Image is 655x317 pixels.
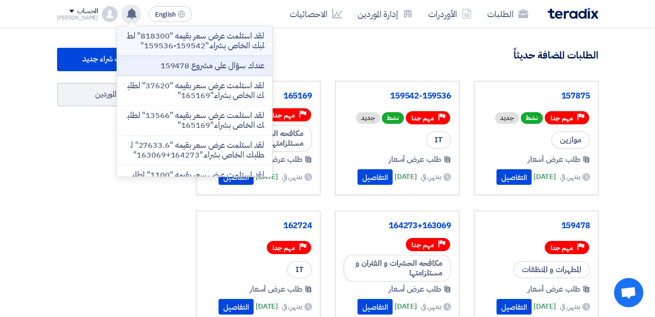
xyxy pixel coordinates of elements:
[412,240,434,250] span: مهم جدا
[282,172,302,182] span: ينتهي في
[282,301,302,312] span: ينتهي في
[218,169,254,185] button: التفاصيل
[273,111,295,120] span: مهم جدا
[420,2,479,25] a: الأوردرات
[389,154,441,165] span: طلب عرض أسعار
[82,53,141,65] span: ابدأ طلب شراء جديد
[125,140,264,160] p: لقد استلمت عرض سعر بقيمه "27633.6" لطلبك الخاص بشراء."164273+163069"
[534,301,556,312] span: [DATE]
[350,2,420,25] a: إدارة الموردين
[514,49,598,61] h4: الطلبات المضافة حديثاً
[551,243,573,253] span: مهم جدا
[495,112,519,124] div: جديد
[155,11,176,18] span: English
[421,172,441,182] span: ينتهي في
[204,221,312,231] a: 162724
[560,301,580,312] span: ينتهي في
[521,112,543,124] span: نشط
[389,283,441,295] span: طلب عرض أسعار
[426,131,451,149] span: IT
[57,83,181,106] a: ادارة الموردين
[482,221,590,231] a: 159478
[218,299,254,315] button: التفاصيل
[551,131,590,149] span: موازين
[343,91,451,101] a: 159542-159536
[160,61,265,71] p: عندك سؤال على مشروع 159478
[614,278,643,307] div: Open chat
[102,6,118,22] img: profile_test.png
[395,171,417,182] span: [DATE]
[250,154,302,165] span: طلب عرض أسعار
[204,91,312,101] a: 165169
[548,8,598,19] img: Teradix logo
[513,261,590,278] span: المطهرات و المنظفات
[382,112,404,124] span: نشط
[357,299,393,315] button: التفاصيل
[528,283,580,295] span: طلب عرض أسعار
[256,301,278,312] span: [DATE]
[149,6,192,22] button: English
[534,171,556,182] span: [DATE]
[287,261,312,278] span: IT
[412,114,434,123] span: مهم جدا
[125,111,264,130] p: لقد استلمت عرض سعر بقيمه "13566" لطلبك الخاص بشراء."165169"
[357,169,393,185] button: التفاصيل
[125,170,264,190] p: لقد استلمت عرض سعر بقيمه "1100" لطلبك الخاص بشراء."162724"
[560,172,580,182] span: ينتهي في
[273,243,295,253] span: مهم جدا
[421,301,441,312] span: ينتهي في
[77,7,98,16] div: الحساب
[356,112,380,124] div: جديد
[343,221,451,231] a: 164273+163069
[496,169,532,185] button: التفاصيل
[551,114,573,123] span: مهم جدا
[496,299,532,315] button: التفاصيل
[482,91,590,101] a: 157875
[395,301,417,312] span: [DATE]
[479,2,536,25] a: الطلبات
[57,15,99,20] div: [PERSON_NAME]
[256,171,278,182] span: [DATE]
[343,255,451,282] span: مكافحه الحشرات و الفئران و مستلزامتها
[125,31,264,51] p: لقد استلمت عرض سعر بقيمه "818300" لطلبك الخاص بشراء."159542-159536"
[528,154,580,165] span: طلب عرض أسعار
[282,2,350,25] a: الاحصائيات
[250,283,302,295] span: طلب عرض أسعار
[125,81,264,100] p: لقد استلمت عرض سعر بقيمه "37620" لطلبك الخاص بشراء."165169"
